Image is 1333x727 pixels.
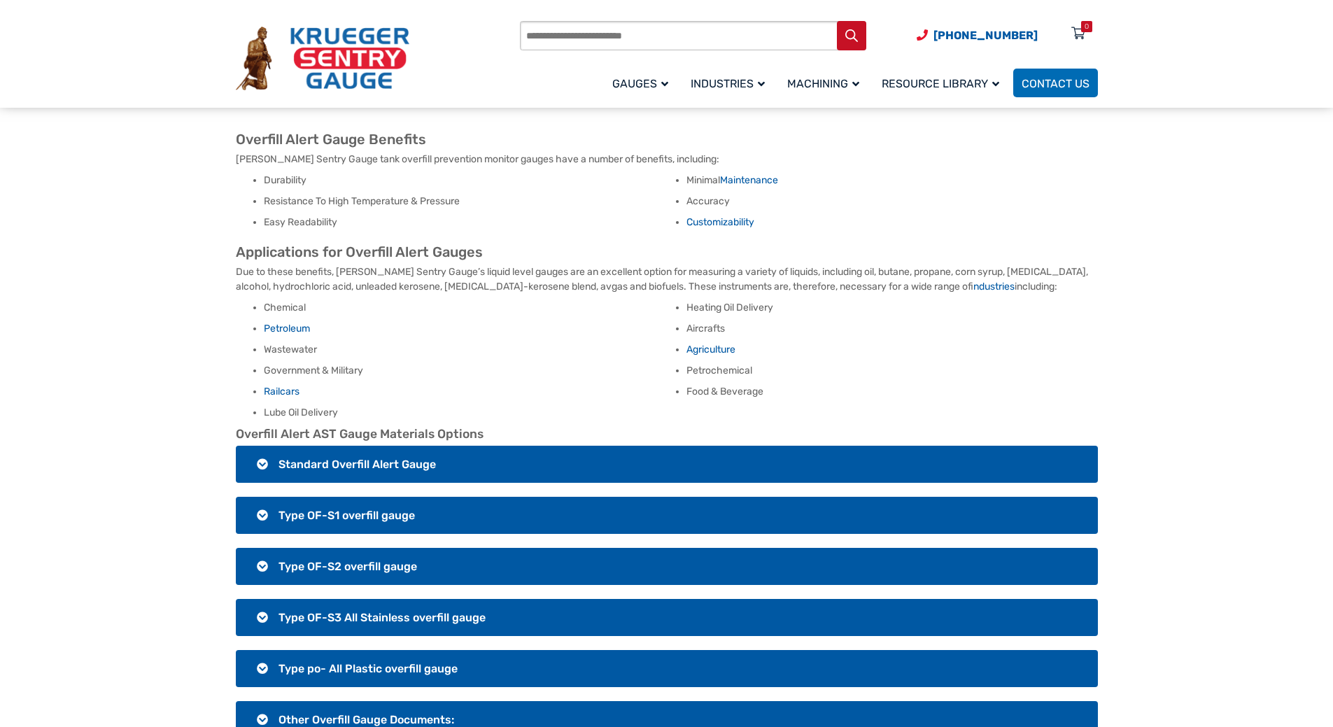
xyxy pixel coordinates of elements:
a: Phone Number (920) 434-8860 [917,27,1038,44]
li: Lube Oil Delivery [264,406,675,420]
li: Chemical [264,301,675,315]
a: Agriculture [686,344,735,355]
p: [PERSON_NAME] Sentry Gauge tank overfill prevention monitor gauges have a number of benefits, inc... [236,152,1098,167]
a: industries [973,281,1015,292]
li: Wastewater [264,343,675,357]
a: Resource Library [873,66,1013,99]
h2: Overfill Alert AST Gauge Materials Options [236,427,1098,442]
span: Machining [787,77,859,90]
li: Food & Beverage [686,385,1098,399]
a: Petroleum [264,323,310,334]
li: Minimal [686,174,1098,188]
a: Machining [779,66,873,99]
div: 0 [1085,21,1089,32]
li: Resistance To High Temperature & Pressure [264,195,675,209]
span: Contact Us [1022,77,1089,90]
span: Type OF-S1 overfill gauge [278,509,415,522]
h2: Applications for Overfill Alert Gauges [236,243,1098,261]
li: Durability [264,174,675,188]
a: Gauges [604,66,682,99]
li: Petrochemical [686,364,1098,378]
span: Resource Library [882,77,999,90]
span: Industries [691,77,765,90]
a: Maintenance [720,174,778,186]
span: Gauges [612,77,668,90]
li: Aircrafts [686,322,1098,336]
span: Type po- All Plastic overfill gauge [278,662,458,675]
span: Type OF-S2 overfill gauge [278,560,417,573]
li: Accuracy [686,195,1098,209]
a: Contact Us [1013,69,1098,97]
li: Easy Readability [264,216,675,230]
p: Due to these benefits, [PERSON_NAME] Sentry Gauge’s liquid level gauges are an excellent option f... [236,264,1098,294]
h2: Overfill Alert Gauge Benefits [236,131,1098,148]
span: Type OF-S3 All Stainless overfill gauge [278,611,486,624]
span: Other Overfill Gauge Documents: [278,713,454,726]
span: [PHONE_NUMBER] [933,29,1038,42]
li: Heating Oil Delivery [686,301,1098,315]
img: Krueger Sentry Gauge [236,27,409,91]
a: Customizability [686,216,754,228]
a: Industries [682,66,779,99]
li: Government & Military [264,364,675,378]
a: Railcars [264,386,299,397]
span: Standard Overfill Alert Gauge [278,458,436,471]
